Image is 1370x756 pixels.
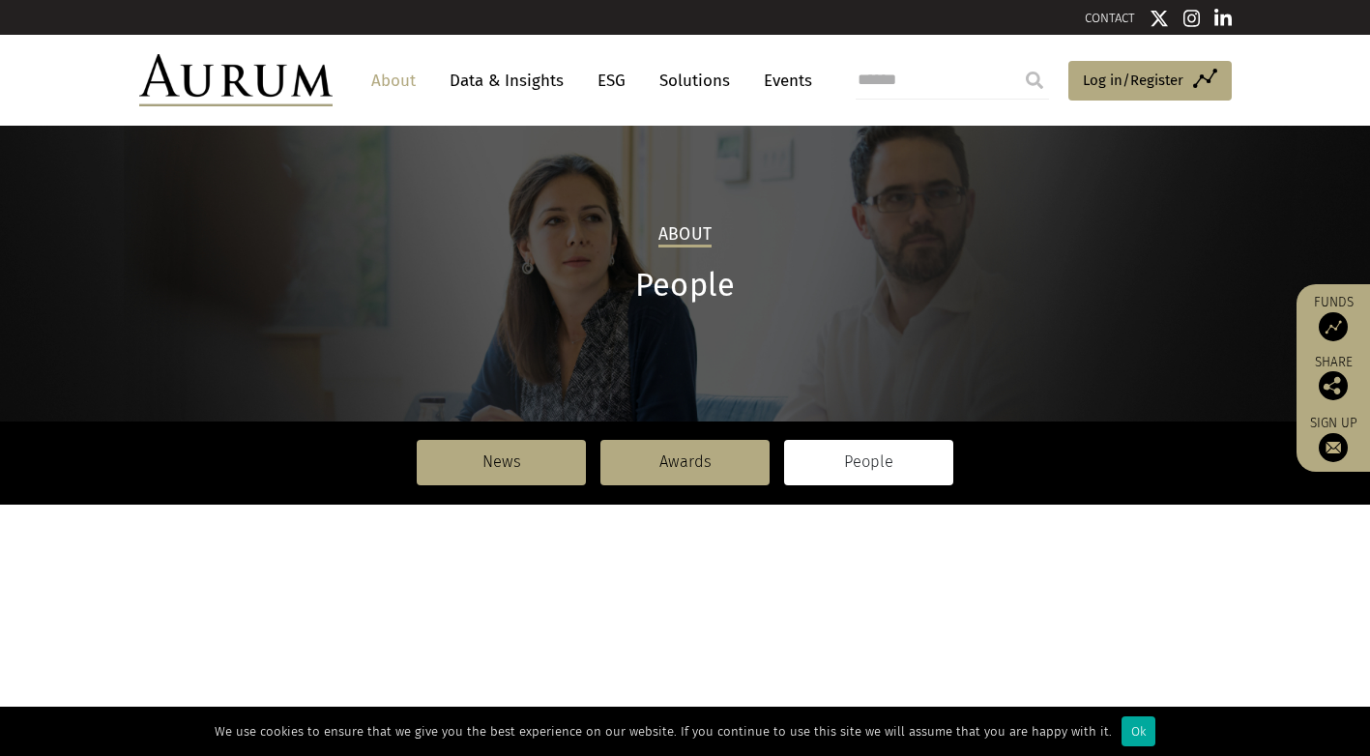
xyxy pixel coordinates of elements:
[139,54,333,106] img: Aurum
[417,440,586,484] a: News
[754,63,812,99] a: Events
[1319,433,1348,462] img: Sign up to our newsletter
[784,440,953,484] a: People
[1306,415,1360,462] a: Sign up
[1319,312,1348,341] img: Access Funds
[658,224,712,247] h2: About
[650,63,740,99] a: Solutions
[1122,716,1155,746] div: Ok
[1306,294,1360,341] a: Funds
[1183,9,1201,28] img: Instagram icon
[600,440,770,484] a: Awards
[440,63,573,99] a: Data & Insights
[1214,9,1232,28] img: Linkedin icon
[1085,11,1135,25] a: CONTACT
[1306,356,1360,400] div: Share
[588,63,635,99] a: ESG
[1083,69,1183,92] span: Log in/Register
[1319,371,1348,400] img: Share this post
[1015,61,1054,100] input: Submit
[362,63,425,99] a: About
[1068,61,1232,102] a: Log in/Register
[139,267,1232,305] h1: People
[1150,9,1169,28] img: Twitter icon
